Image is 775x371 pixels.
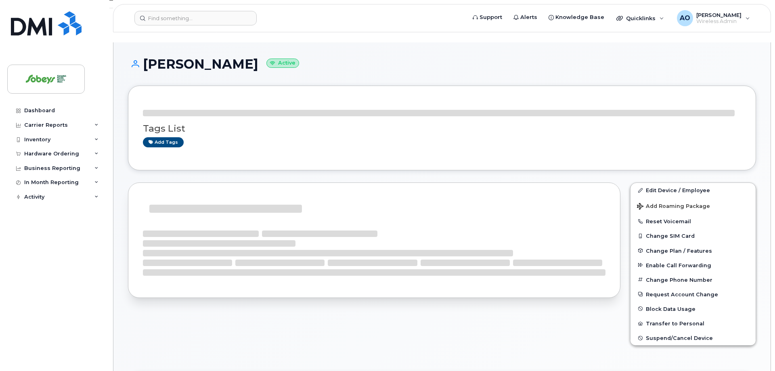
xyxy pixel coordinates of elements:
span: Add Roaming Package [637,203,710,211]
span: Suspend/Cancel Device [646,335,713,341]
button: Add Roaming Package [630,197,756,214]
button: Request Account Change [630,287,756,302]
button: Change SIM Card [630,228,756,243]
h3: Tags List [143,124,741,134]
h1: [PERSON_NAME] [128,57,756,71]
button: Suspend/Cancel Device [630,331,756,345]
a: Add tags [143,137,184,147]
button: Block Data Usage [630,302,756,316]
span: Enable Call Forwarding [646,262,711,268]
button: Enable Call Forwarding [630,258,756,272]
button: Reset Voicemail [630,214,756,228]
span: Change Plan / Features [646,247,712,254]
button: Change Phone Number [630,272,756,287]
button: Change Plan / Features [630,243,756,258]
small: Active [266,59,299,68]
button: Transfer to Personal [630,316,756,331]
a: Edit Device / Employee [630,183,756,197]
